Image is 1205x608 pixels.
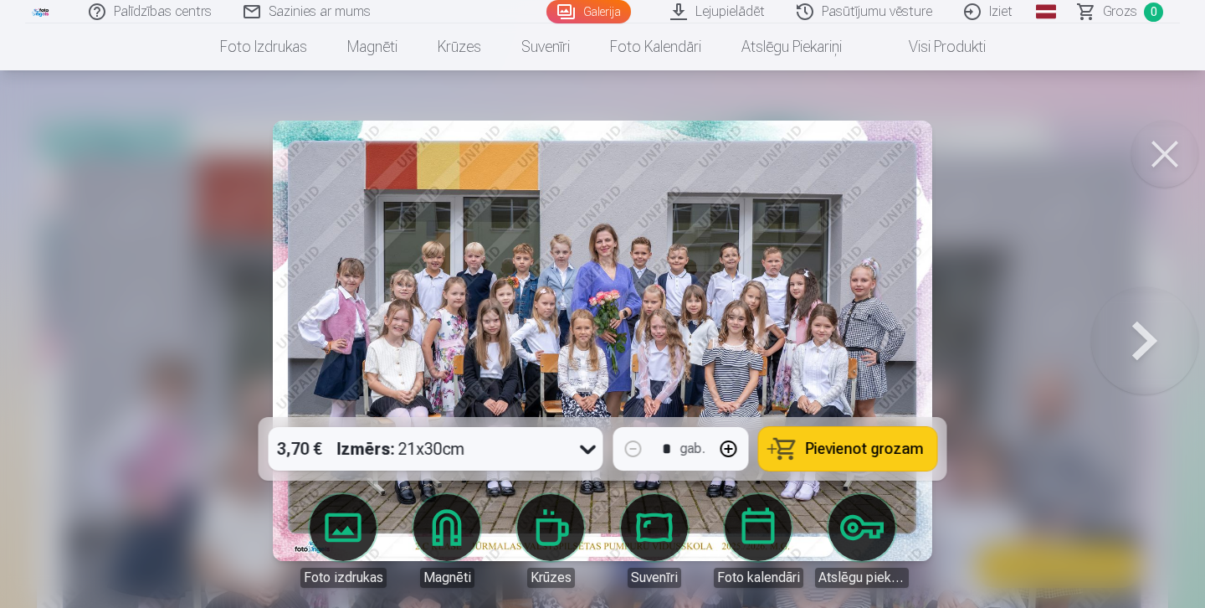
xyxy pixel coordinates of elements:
a: Suvenīri [608,494,701,588]
a: Foto kalendāri [590,23,721,70]
div: Suvenīri [628,568,681,588]
a: Foto kalendāri [711,494,805,588]
div: Atslēgu piekariņi [815,568,909,588]
span: 0 [1144,3,1163,22]
div: Krūzes [527,568,575,588]
div: Foto izdrukas [300,568,387,588]
button: Pievienot grozam [759,427,937,471]
a: Krūzes [504,494,597,588]
a: Foto izdrukas [200,23,327,70]
a: Magnēti [327,23,418,70]
a: Suvenīri [501,23,590,70]
div: Foto kalendāri [714,568,803,588]
div: 3,70 € [269,427,331,471]
a: Atslēgu piekariņi [815,494,909,588]
a: Krūzes [418,23,501,70]
a: Atslēgu piekariņi [721,23,862,70]
img: /fa3 [32,7,50,17]
span: Pievienot grozam [806,441,924,456]
div: 21x30cm [337,427,465,471]
div: gab. [680,439,705,459]
span: Grozs [1103,2,1137,22]
a: Foto izdrukas [296,494,390,588]
a: Magnēti [400,494,494,588]
strong: Izmērs : [337,437,395,461]
div: Magnēti [420,568,474,588]
a: Visi produkti [862,23,1006,70]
